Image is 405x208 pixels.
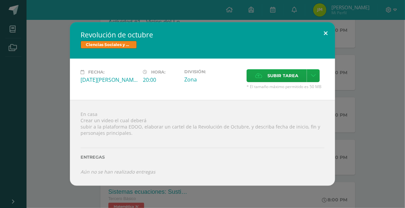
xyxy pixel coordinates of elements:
i: Aún no se han realizado entregas [81,169,155,175]
span: * El tamaño máximo permitido es 50 MB [247,84,324,89]
div: En casa Crear un video el cual deberá subir a la plataforma EDOO, elaborar un cartel de la Revolu... [70,100,335,186]
h2: Revolución de octubre [81,30,324,39]
label: División: [184,69,241,74]
div: 20:00 [143,76,179,83]
label: Entregas [81,155,324,160]
span: Fecha: [88,70,104,75]
div: Zona [184,76,241,83]
div: [DATE][PERSON_NAME] [81,76,138,83]
span: Hora: [151,70,165,75]
span: Ciencias Sociales y Formación Ciudadana [81,41,137,49]
button: Close (Esc) [316,22,335,45]
span: Subir tarea [267,70,298,82]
